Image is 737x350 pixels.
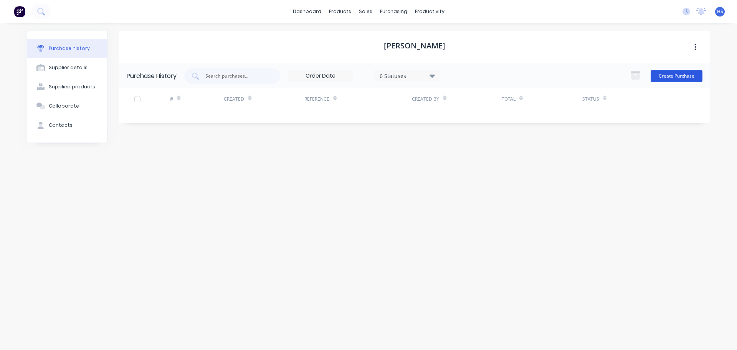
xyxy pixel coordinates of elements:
div: Collaborate [49,103,79,109]
div: Supplier details [49,64,88,71]
div: productivity [411,6,448,17]
button: Contacts [27,116,107,135]
div: Total [502,96,516,103]
span: HS [717,8,723,15]
input: Search purchases... [205,72,268,80]
div: Purchase History [127,71,177,81]
button: Supplier details [27,58,107,77]
input: Order Date [288,70,353,82]
button: Supplied products [27,77,107,96]
div: sales [355,6,376,17]
div: Contacts [49,122,73,129]
img: Factory [14,6,25,17]
div: Reference [304,96,329,103]
div: 6 Statuses [380,71,435,80]
div: products [325,6,355,17]
button: Create Purchase [651,70,702,82]
div: Status [582,96,599,103]
div: Created By [412,96,439,103]
a: dashboard [289,6,325,17]
div: Created [224,96,244,103]
button: Purchase history [27,39,107,58]
button: Collaborate [27,96,107,116]
div: Purchase history [49,45,90,52]
div: Supplied products [49,83,95,90]
h1: [PERSON_NAME] [384,41,445,50]
div: purchasing [376,6,411,17]
div: # [170,96,173,103]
